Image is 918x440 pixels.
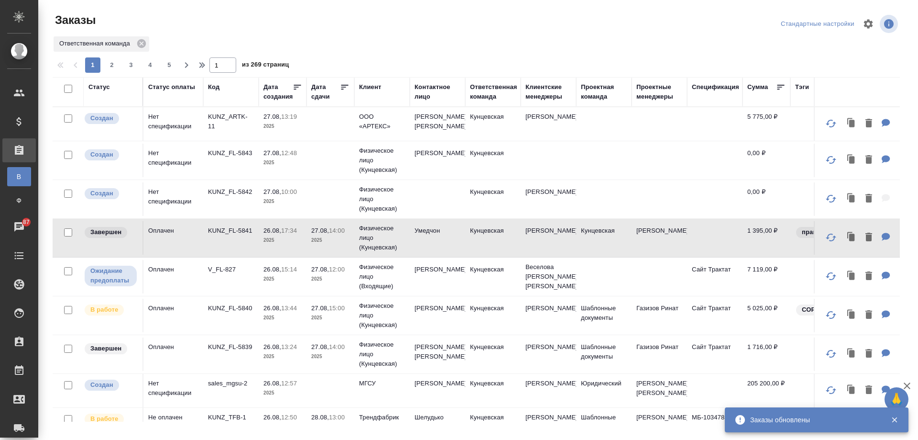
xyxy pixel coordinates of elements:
button: Обновить [820,342,842,365]
button: Обновить [820,265,842,288]
p: 27.08, [311,266,329,273]
p: Физическое лицо (Кунцевская) [359,340,405,369]
td: Нет спецификации [143,144,203,177]
p: Завершен [90,227,121,237]
p: KUNZ_TFB-1 [208,413,254,422]
button: Закрыть [885,416,904,424]
button: Обновить [820,148,842,171]
p: 27.08, [311,343,329,350]
button: Клонировать [842,305,861,325]
p: Создан [90,150,113,159]
td: Шаблонные документы [576,299,632,332]
p: 27.08, [311,305,329,312]
p: 15:14 [281,266,297,273]
div: Ответственная команда [54,36,149,52]
p: права [802,227,820,237]
td: [PERSON_NAME] [PERSON_NAME] [410,338,465,371]
p: Физическое лицо (Кунцевская) [359,301,405,330]
p: 2025 [263,158,302,168]
td: Оплачен [143,260,203,293]
div: Код [208,82,219,92]
td: Оплачен [143,338,203,371]
td: [PERSON_NAME] [521,338,576,371]
p: 2025 [263,197,302,206]
td: [PERSON_NAME] [410,299,465,332]
p: 28.08, [311,414,329,421]
td: [PERSON_NAME] [521,374,576,407]
button: Для КМ: от КВ на английский с нотариальным заверением: 1. Свидетельство о рождении Медведева 2. С... [877,267,895,286]
p: 2025 [263,388,302,398]
div: Ответственная команда [470,82,517,102]
div: Выставляется автоматически при создании заказа [84,187,138,200]
p: Трендфабрик [359,413,405,422]
p: 2025 [263,274,302,284]
div: Выставляет КМ при направлении счета или после выполнения всех работ/сдачи заказа клиенту. Окончат... [84,226,138,239]
p: 12:57 [281,380,297,387]
p: 13:19 [281,113,297,120]
td: [PERSON_NAME] [521,221,576,255]
td: [PERSON_NAME] [521,107,576,141]
p: Физическое лицо (Входящие) [359,262,405,291]
p: 2025 [263,313,302,323]
div: Выставляется автоматически при создании заказа [84,112,138,125]
td: Газизов Ринат [632,299,687,332]
td: Нет спецификации [143,107,203,141]
p: 26.08, [263,305,281,312]
p: 10:00 [281,188,297,195]
td: Кунцевская [465,107,521,141]
p: 26.08, [263,414,281,421]
div: Спецификация [692,82,739,92]
div: Дата сдачи [311,82,340,102]
p: 15:00 [329,305,345,312]
button: Удалить [861,305,877,325]
p: 14:00 [329,343,345,350]
p: V_FL-827 [208,265,254,274]
p: KUNZ_ARTK-11 [208,112,254,131]
td: Оплачен [143,221,203,255]
button: 4 [142,57,158,73]
p: 27.08, [263,188,281,195]
td: 0,00 ₽ [743,144,790,177]
button: Обновить [820,379,842,402]
p: 2025 [311,313,350,323]
td: [PERSON_NAME] [410,374,465,407]
p: 13:24 [281,343,297,350]
div: Выставляется автоматически при создании заказа [84,379,138,392]
td: [PERSON_NAME] [PERSON_NAME] [410,107,465,141]
td: 205 200,00 ₽ [743,374,790,407]
a: 87 [2,215,36,239]
p: 14:00 [329,227,345,234]
div: Заказы обновлены [750,415,876,425]
div: Сумма [747,82,768,92]
p: 2025 [263,122,302,131]
p: 26.08, [263,266,281,273]
p: 2025 [263,236,302,245]
td: Сайт Трактат [687,260,743,293]
a: В [7,167,31,186]
button: Обновить [820,304,842,327]
span: 4 [142,60,158,70]
div: Проектные менеджеры [636,82,682,102]
td: Умедчон [410,221,465,255]
p: 13:00 [329,414,345,421]
span: Заказы [53,12,96,28]
button: Обновить [820,187,842,210]
td: [PERSON_NAME] [521,182,576,216]
button: Удалить [861,344,877,364]
td: Сайт Трактат [687,299,743,332]
td: [PERSON_NAME] [410,144,465,177]
p: 2025 [311,274,350,284]
div: Выставляет КМ при направлении счета или после выполнения всех работ/сдачи заказа клиенту. Окончат... [84,342,138,355]
div: права, тадж-рус [795,226,900,239]
button: Клонировать [842,267,861,286]
div: split button [778,17,857,32]
p: 17:34 [281,227,297,234]
span: 2 [104,60,120,70]
p: 27.08, [311,227,329,234]
button: Клонировать [842,114,861,134]
button: 5 [162,57,177,73]
td: Сайт Трактат [687,338,743,371]
p: 27.08, [263,149,281,157]
p: Создан [90,113,113,123]
span: 5 [162,60,177,70]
